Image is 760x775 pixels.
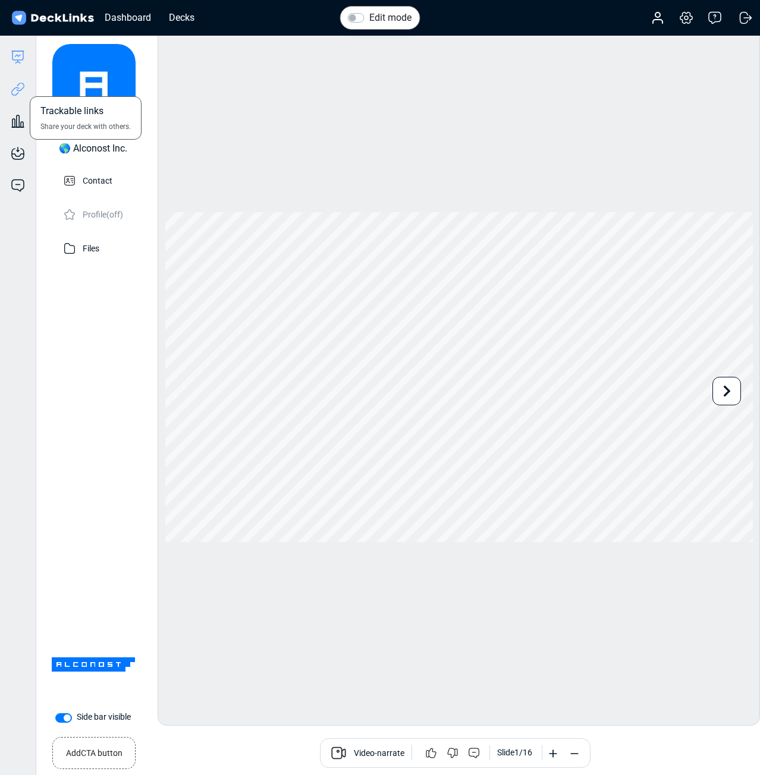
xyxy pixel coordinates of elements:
label: Edit mode [369,11,412,25]
p: Contact [83,172,112,187]
img: avatar [52,44,136,127]
label: Side bar visible [77,711,131,723]
span: Video-narrate [354,747,404,761]
img: DeckLinks [10,10,96,27]
div: Decks [163,10,200,25]
p: Profile (off) [83,206,123,221]
span: Trackable links [40,104,103,121]
div: 🌎 Alconost Inc. [59,141,127,156]
div: Dashboard [99,10,157,25]
span: Share your deck with others. [40,121,131,132]
small: Add CTA button [66,742,123,760]
img: Company Banner [52,623,135,706]
div: Slide 1 / 16 [497,746,532,759]
p: Files [83,240,99,255]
